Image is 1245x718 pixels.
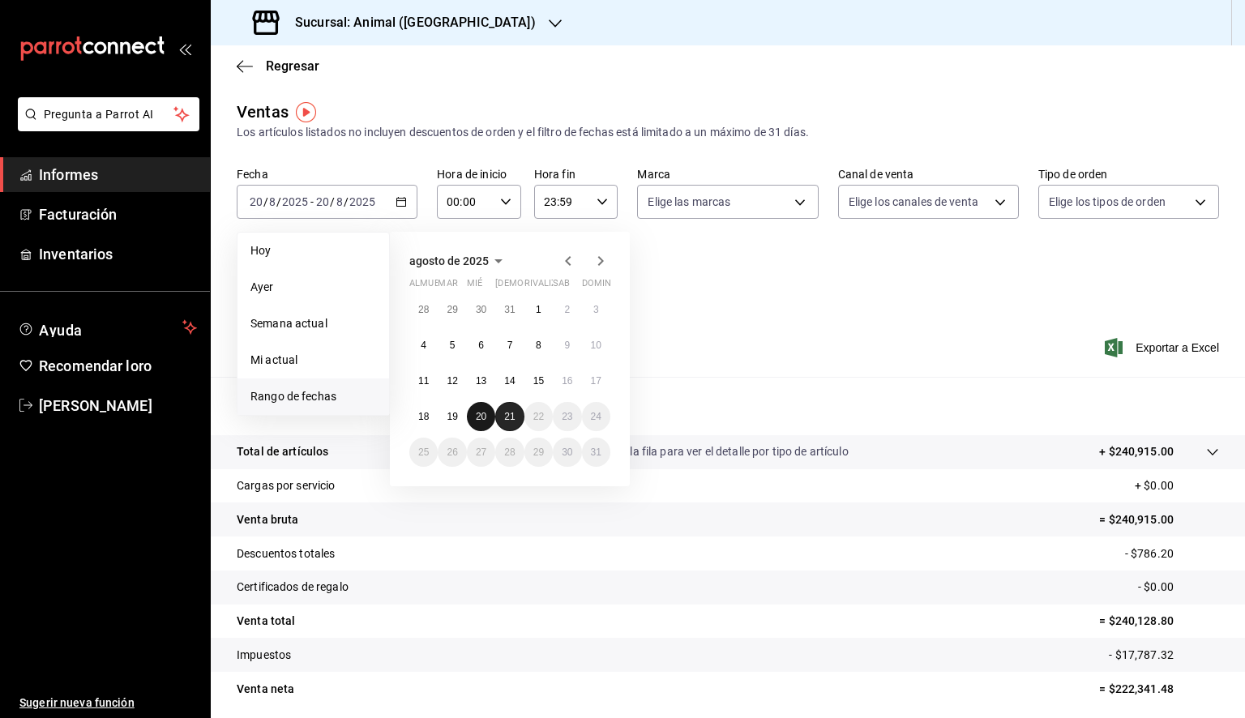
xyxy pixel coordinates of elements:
[237,513,298,526] font: Venta bruta
[476,304,486,315] font: 30
[467,278,482,288] font: mié
[418,411,429,422] abbr: 18 de agosto de 2025
[418,447,429,458] font: 25
[524,366,553,395] button: 15 de agosto de 2025
[437,168,507,181] font: Hora de inicio
[591,447,601,458] font: 31
[476,375,486,387] font: 13
[533,375,544,387] abbr: 15 de agosto de 2025
[553,331,581,360] button: 9 de agosto de 2025
[1138,580,1174,593] font: - $0.00
[418,375,429,387] font: 11
[418,447,429,458] abbr: 25 de agosto de 2025
[564,304,570,315] abbr: 2 de agosto de 2025
[536,304,541,315] abbr: 1 de agosto de 2025
[553,278,570,295] abbr: sábado
[450,340,456,351] font: 5
[478,340,484,351] abbr: 6 de agosto de 2025
[250,390,336,403] font: Rango de fechas
[467,331,495,360] button: 6 de agosto de 2025
[39,206,117,223] font: Facturación
[553,366,581,395] button: 16 de agosto de 2025
[504,447,515,458] abbr: 28 de agosto de 2025
[553,438,581,467] button: 30 de agosto de 2025
[476,447,486,458] font: 27
[562,447,572,458] abbr: 30 de agosto de 2025
[582,331,610,360] button: 10 de agosto de 2025
[237,445,328,458] font: Total de artículos
[336,195,344,208] input: --
[476,447,486,458] abbr: 27 de agosto de 2025
[409,402,438,431] button: 18 de agosto de 2025
[250,280,274,293] font: Ayer
[39,246,113,263] font: Inventarios
[438,402,466,431] button: 19 de agosto de 2025
[504,411,515,422] font: 21
[504,375,515,387] font: 14
[637,168,670,181] font: Marca
[507,340,513,351] font: 7
[849,195,978,208] font: Elige los canales de venta
[593,304,599,315] font: 3
[250,317,327,330] font: Semana actual
[562,447,572,458] font: 30
[409,438,438,467] button: 25 de agosto de 2025
[295,15,536,30] font: Sucursal: Animal ([GEOGRAPHIC_DATA])
[11,118,199,135] a: Pregunta a Parrot AI
[237,126,809,139] font: Los artículos listados no incluyen descuentos de orden y el filtro de fechas está limitado a un m...
[409,366,438,395] button: 11 de agosto de 2025
[582,278,621,295] abbr: domingo
[507,340,513,351] abbr: 7 de agosto de 2025
[495,278,591,288] font: [DEMOGRAPHIC_DATA]
[467,295,495,324] button: 30 de julio de 2025
[178,42,191,55] button: abrir_cajón_menú
[447,304,457,315] abbr: 29 de julio de 2025
[266,58,319,74] font: Regresar
[495,295,524,324] button: 31 de julio de 2025
[582,366,610,395] button: 17 de agosto de 2025
[447,304,457,315] font: 29
[310,195,314,208] font: -
[1135,479,1174,492] font: + $0.00
[276,195,281,208] font: /
[495,366,524,395] button: 14 de agosto de 2025
[1099,614,1174,627] font: = $240,128.80
[495,278,591,295] abbr: jueves
[237,648,291,661] font: Impuestos
[438,438,466,467] button: 26 de agosto de 2025
[524,278,569,288] font: rivalizar
[533,411,544,422] font: 22
[582,278,621,288] font: dominio
[438,278,457,295] abbr: martes
[447,411,457,422] font: 19
[237,682,294,695] font: Venta neta
[18,97,199,131] button: Pregunta a Parrot AI
[648,195,730,208] font: Elige las marcas
[593,304,599,315] abbr: 3 de agosto de 2025
[344,195,349,208] font: /
[562,411,572,422] font: 23
[553,295,581,324] button: 2 de agosto de 2025
[39,397,152,414] font: [PERSON_NAME]
[536,340,541,351] abbr: 8 de agosto de 2025
[409,295,438,324] button: 28 de julio de 2025
[580,445,849,458] font: Da clic en la fila para ver el detalle por tipo de artículo
[476,411,486,422] abbr: 20 de agosto de 2025
[237,614,295,627] font: Venta total
[524,438,553,467] button: 29 de agosto de 2025
[524,295,553,324] button: 1 de agosto de 2025
[447,375,457,387] font: 12
[536,340,541,351] font: 8
[582,295,610,324] button: 3 de agosto de 2025
[237,479,336,492] font: Cargas por servicio
[564,340,570,351] font: 9
[533,447,544,458] font: 29
[533,375,544,387] font: 15
[533,411,544,422] abbr: 22 de agosto de 2025
[591,340,601,351] font: 10
[19,696,135,709] font: Sugerir nueva función
[250,353,297,366] font: Mi actual
[1099,513,1174,526] font: = $240,915.00
[418,304,429,315] font: 28
[504,411,515,422] abbr: 21 de agosto de 2025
